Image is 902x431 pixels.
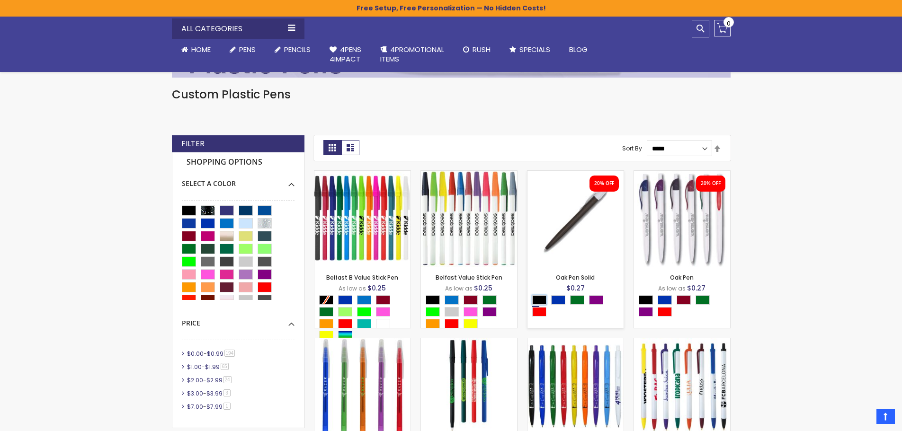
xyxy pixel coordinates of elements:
a: Corporate Promo Stick Pen [421,338,517,346]
span: As low as [658,284,686,292]
a: Oak Pen Solid [527,170,624,178]
a: Blog [560,39,597,60]
div: Teal [357,319,371,328]
div: Blue Light [445,295,459,305]
div: Orange [426,319,440,328]
span: Pens [239,44,256,54]
span: As low as [445,284,473,292]
div: Select A Color [319,295,411,343]
div: Green [482,295,497,305]
div: Blue [338,295,352,305]
div: Blue Light [357,295,371,305]
div: Purple [639,307,653,317]
span: $7.00 [187,403,203,411]
a: $1.00-$1.9965 [185,363,232,371]
div: Red [338,319,352,328]
a: Oak Pen [670,273,694,281]
div: Green [696,295,710,305]
div: Black [426,295,440,305]
span: Specials [519,44,550,54]
div: 20% OFF [594,180,614,187]
a: Oak Pen Solid [556,273,595,281]
img: Belfast B Value Stick Pen [314,171,411,267]
span: Rush [473,44,491,54]
strong: Grid [323,140,341,155]
a: Pencils [265,39,320,60]
a: 4PROMOTIONALITEMS [371,39,454,70]
img: Belfast Value Stick Pen [421,171,517,267]
span: $0.25 [367,283,386,293]
div: Green [319,307,333,317]
div: Pink [464,307,478,317]
span: $0.25 [474,283,492,293]
div: Purple [589,295,603,305]
a: Specials [500,39,560,60]
span: $0.00 [187,350,204,358]
span: 65 [221,363,229,370]
img: Oak Pen [634,171,730,267]
div: Select A Color [182,172,295,188]
h1: Custom Plastic Pens [172,87,731,102]
div: Orange [319,319,333,328]
div: Select A Color [532,295,624,319]
span: 4Pens 4impact [330,44,361,64]
div: Yellow [319,331,333,340]
a: Belfast Translucent Value Stick Pen [314,338,411,346]
span: 3 [223,389,231,396]
span: Pencils [284,44,311,54]
div: Price [182,312,295,328]
span: 194 [224,350,235,357]
strong: Filter [181,139,205,149]
div: 20% OFF [701,180,721,187]
div: Blue [551,295,565,305]
a: $7.00-$7.991 [185,403,234,411]
span: $2.00 [187,376,203,384]
a: Pens [220,39,265,60]
div: White [376,319,390,328]
div: Burgundy [464,295,478,305]
span: $1.99 [205,363,220,371]
div: Lime Green [357,307,371,317]
a: Contender Pen [634,338,730,346]
div: Assorted [338,331,352,340]
iframe: Google Customer Reviews [824,405,902,431]
div: Green Light [338,307,352,317]
a: Home [172,39,220,60]
a: 4Pens4impact [320,39,371,70]
span: As low as [339,284,366,292]
a: $2.00-$2.9924 [185,376,235,384]
span: 24 [223,376,232,383]
div: All Categories [172,18,304,39]
a: 0 [714,20,731,36]
div: Select A Color [426,295,517,331]
a: Oak Pen [634,170,730,178]
div: Burgundy [376,295,390,305]
div: Red [658,307,672,317]
strong: Shopping Options [182,152,295,173]
div: Red [445,319,459,328]
div: Purple [482,307,497,317]
div: Yellow [464,319,478,328]
div: Burgundy [677,295,691,305]
a: Belfast B Value Stick Pen [314,170,411,178]
div: Blue [658,295,672,305]
span: $0.99 [207,350,223,358]
a: $0.00-$0.99194 [185,350,239,358]
span: $3.00 [187,389,203,397]
span: $3.99 [206,389,223,397]
label: Sort By [622,144,642,152]
div: Green [570,295,584,305]
a: Belfast Value Stick Pen [421,170,517,178]
img: Oak Pen Solid [527,171,624,267]
span: Blog [569,44,588,54]
span: $2.99 [206,376,223,384]
div: Red [532,307,546,317]
span: Home [191,44,211,54]
div: Black [639,295,653,305]
a: Belfast Value Stick Pen [436,273,502,281]
a: $3.00-$3.993 [185,389,234,397]
span: $0.27 [566,283,585,293]
span: 4PROMOTIONAL ITEMS [380,44,444,64]
span: 1 [223,403,231,410]
div: Grey Light [445,307,459,317]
